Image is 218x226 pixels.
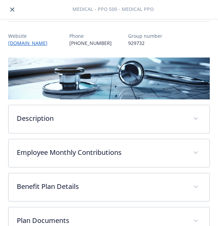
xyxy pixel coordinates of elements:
[17,181,185,192] p: Benefit Plan Details
[9,173,209,201] div: Benefit Plan Details
[9,139,209,167] div: Employee Monthly Contributions
[8,40,53,46] a: [DOMAIN_NAME]
[69,32,112,39] p: Phone
[8,5,16,14] a: close
[69,39,112,47] p: [PHONE_NUMBER]
[128,32,162,39] p: Group number
[8,32,53,39] p: Website
[16,5,210,13] p: Medical - PPO 500 - Medical PPO
[8,58,210,99] img: banner
[128,39,162,47] p: 929732
[9,105,209,133] div: Description
[17,147,185,158] p: Employee Monthly Contributions
[17,113,185,124] p: Description
[17,215,185,226] p: Plan Documents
